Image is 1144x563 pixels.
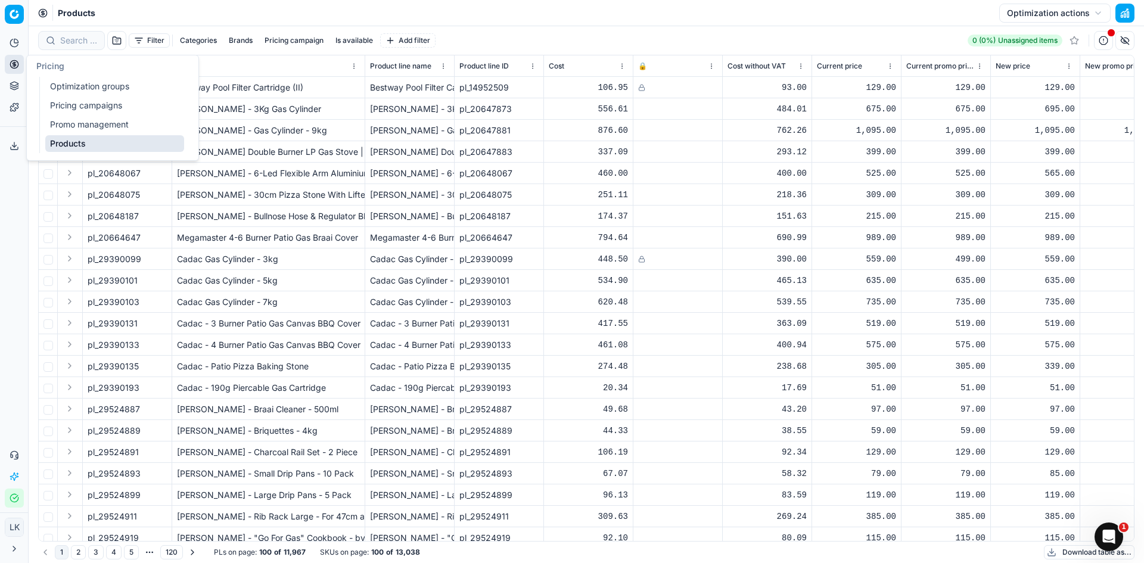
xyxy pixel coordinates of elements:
[817,489,896,501] div: 119.00
[998,36,1058,45] span: Unassigned items
[260,33,328,48] button: Pricing campaign
[728,318,807,329] div: 363.09
[728,446,807,458] div: 92.34
[370,425,449,437] div: [PERSON_NAME] - Briquettes - 4kg
[906,382,986,394] div: 51.00
[906,275,986,287] div: 635.00
[177,296,360,308] div: Cadac Gas Cylinder - 7kg
[906,318,986,329] div: 519.00
[549,382,628,394] div: 20.34
[63,251,77,266] button: Expand
[906,339,986,351] div: 575.00
[817,146,896,158] div: 399.00
[370,146,449,158] div: [PERSON_NAME] Double Burner LP Gas Stove | Stainless Steel Body | 2 Plate
[459,253,539,265] div: pl_29390099
[177,232,360,244] div: Megamaster 4-6 Burner Patio Gas Braai Cover
[817,532,896,544] div: 115.00
[88,545,104,559] button: 3
[459,146,539,158] div: pl_20647883
[386,548,393,557] strong: of
[63,166,77,180] button: Expand
[177,82,360,94] div: Bestway Pool Filter Cartridge (II)
[177,489,360,501] div: [PERSON_NAME] - Large Drip Pans - 5 Pack
[459,489,539,501] div: pl_29524899
[88,210,139,222] span: pl_20648187
[906,167,986,179] div: 525.00
[906,296,986,308] div: 735.00
[63,487,77,502] button: Expand
[371,548,384,557] strong: 100
[88,339,139,351] span: pl_29390133
[996,103,1075,115] div: 695.00
[63,294,77,309] button: Expand
[996,189,1075,201] div: 309.00
[728,489,807,501] div: 83.59
[370,61,431,71] span: Product line name
[380,33,436,48] button: Add filter
[906,253,986,265] div: 499.00
[370,360,449,372] div: Cadac - Patio Pizza Baking Stone
[549,489,628,501] div: 96.13
[817,382,896,394] div: 51.00
[71,545,86,559] button: 2
[177,382,360,394] div: Cadac - 190g Piercable Gas Cartridge
[370,339,449,351] div: Cadac - 4 Burner Patio Gas Canvas BBQ Cover
[549,339,628,351] div: 461.08
[58,7,95,19] nav: breadcrumb
[817,468,896,480] div: 79.00
[996,253,1075,265] div: 559.00
[177,339,360,351] div: Cadac - 4 Burner Patio Gas Canvas BBQ Cover
[459,511,539,522] div: pl_29524911
[60,35,97,46] input: Search by SKU or title
[728,360,807,372] div: 238.68
[370,489,449,501] div: [PERSON_NAME] - Large Drip Pans - 5 Pack
[549,125,628,136] div: 876.60
[549,511,628,522] div: 309.63
[817,403,896,415] div: 97.00
[906,232,986,244] div: 989.00
[63,316,77,330] button: Expand
[177,468,360,480] div: [PERSON_NAME] - Small Drip Pans - 10 Pack
[459,232,539,244] div: pl_20664647
[638,61,647,71] span: 🔒
[370,103,449,115] div: [PERSON_NAME] - 3Kg Gas Cylinder
[996,425,1075,437] div: 59.00
[549,532,628,544] div: 92.10
[63,230,77,244] button: Expand
[549,425,628,437] div: 44.33
[63,444,77,459] button: Expand
[728,425,807,437] div: 38.55
[459,446,539,458] div: pl_29524891
[370,296,449,308] div: Cadac Gas Cylinder - 7kg
[88,167,141,179] span: pl_20648067
[106,545,122,559] button: 4
[370,446,449,458] div: [PERSON_NAME] - Charcoal Rail Set - 2 Piece
[728,511,807,522] div: 269.24
[459,125,539,136] div: pl_20647881
[177,253,360,265] div: Cadac Gas Cylinder - 3kg
[370,232,449,244] div: Megamaster 4-6 Burner Patio Gas Braai Cover
[459,61,509,71] span: Product line ID
[728,532,807,544] div: 80.09
[459,360,539,372] div: pl_29390135
[88,403,140,415] span: pl_29524887
[177,532,360,544] div: [PERSON_NAME] - "Go For Gas" Cookbook - by [PERSON_NAME] and [PERSON_NAME]
[459,82,539,94] div: pl_14952509
[1119,522,1129,532] span: 1
[459,532,539,544] div: pl_29524919
[549,82,628,94] div: 106.95
[459,210,539,222] div: pl_20648187
[38,544,200,561] nav: pagination
[88,360,139,372] span: pl_29390135
[728,339,807,351] div: 400.94
[728,61,786,71] span: Cost without VAT
[728,275,807,287] div: 465.13
[88,382,139,394] span: pl_29390193
[996,125,1075,136] div: 1,095.00
[88,253,141,265] span: pl_29390099
[817,61,862,71] span: Current price
[906,61,974,71] span: Current promo price
[177,318,360,329] div: Cadac - 3 Burner Patio Gas Canvas BBQ Cover
[459,403,539,415] div: pl_29524887
[906,82,986,94] div: 129.00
